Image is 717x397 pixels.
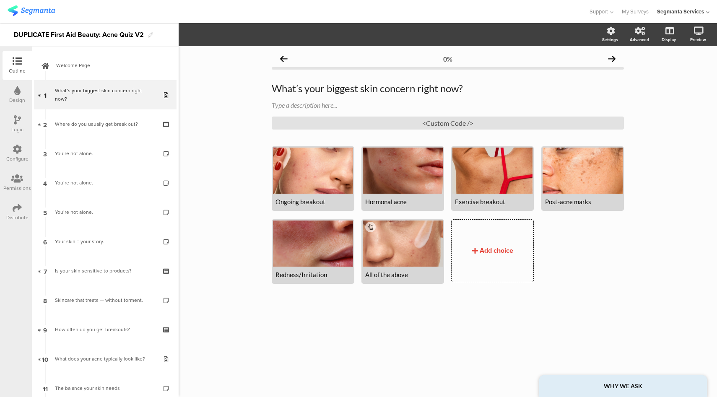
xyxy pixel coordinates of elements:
div: Logic [11,126,23,133]
div: The balance your skin needs [55,384,155,392]
div: Type a description here... [272,101,624,109]
a: 10 What does your acne typically look like? [34,344,177,374]
a: 5 You’re not alone. [34,197,177,227]
span: 1 [44,90,47,99]
strong: WHY WE ASK [604,382,642,389]
img: segmanta logo [8,5,55,16]
div: Advanced [630,36,649,43]
a: 8 Skincare that treats — without torment. [34,285,177,315]
div: All of the above [365,271,440,278]
span: 10 [42,354,48,363]
span: 8 [43,296,47,305]
div: Ongoing breakout [275,198,351,205]
div: What does your acne typically look like? [55,355,155,363]
div: Configure [6,155,29,163]
a: 3 You’re not alone. [34,139,177,168]
div: Hormonal acne [365,198,440,205]
span: 4 [43,178,47,187]
div: You’re not alone. [55,149,155,158]
div: Distribute [6,214,29,221]
div: Preview [690,36,706,43]
div: Exercise breakout [455,198,530,205]
div: What’s your biggest skin concern right now? [55,86,155,103]
span: Welcome Page [56,61,164,70]
a: 2 Where do you usually get break out? [34,109,177,139]
div: Add choice [480,246,513,255]
a: 7 Is your skin sensitive to products? [34,256,177,285]
p: What’s your biggest skin concern right now? [272,82,624,95]
span: 7 [44,266,47,275]
div: Where do you usually get break out? [55,120,155,128]
span: 5 [43,208,47,217]
div: DUPLICATE First Aid Beauty: Acne Quiz V2 [14,28,144,42]
div: Skincare that treats — without torment. [55,296,155,304]
div: 0% [443,55,452,63]
div: Redness/Irritation [275,271,351,278]
div: Is your skin sensitive to products? [55,267,155,275]
button: Add choice [451,219,534,282]
div: Design [9,96,25,104]
a: 4 You’re not alone. [34,168,177,197]
div: Segmanta Services [657,8,704,16]
span: 11 [43,384,48,393]
div: Settings [602,36,618,43]
a: 9 How often do you get breakouts? [34,315,177,344]
span: 9 [43,325,47,334]
span: 3 [43,149,47,158]
div: Your skin = your story. [55,237,155,246]
div: Outline [9,67,26,75]
div: Post-acne marks [545,198,620,205]
a: 1 What’s your biggest skin concern right now? [34,80,177,109]
span: Support [590,8,608,16]
span: 6 [43,237,47,246]
div: <Custom Code /> [272,117,624,130]
div: You’re not alone. [55,179,155,187]
div: You’re not alone. [55,208,155,216]
div: Display [662,36,676,43]
span: 2 [43,119,47,129]
div: Permissions [3,184,31,192]
div: How often do you get breakouts? [55,325,155,334]
a: Welcome Page [34,51,177,80]
a: 6 Your skin = your story. [34,227,177,256]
